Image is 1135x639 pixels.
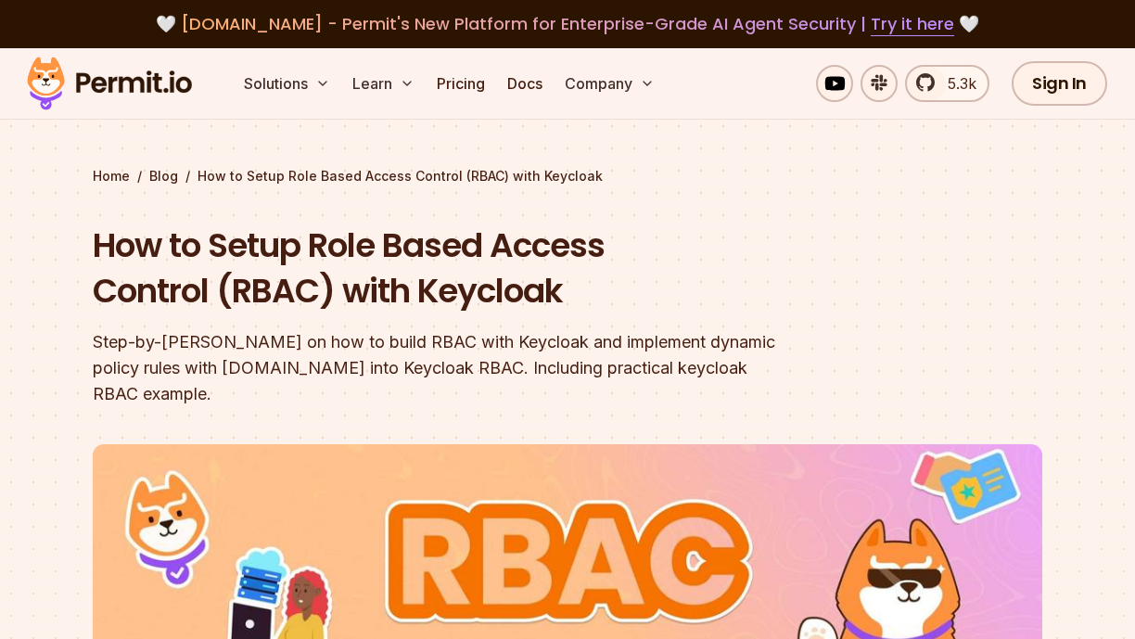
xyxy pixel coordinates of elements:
a: Blog [149,167,178,185]
span: [DOMAIN_NAME] - Permit's New Platform for Enterprise-Grade AI Agent Security | [181,12,954,35]
div: Step-by-[PERSON_NAME] on how to build RBAC with Keycloak and implement dynamic policy rules with ... [93,329,805,407]
div: 🤍 🤍 [45,11,1090,37]
a: Sign In [1012,61,1107,106]
div: / / [93,167,1042,185]
button: Solutions [236,65,338,102]
a: Pricing [429,65,492,102]
a: Home [93,167,130,185]
img: Permit logo [19,52,200,115]
a: Try it here [871,12,954,36]
span: 5.3k [937,72,976,95]
h1: How to Setup Role Based Access Control (RBAC) with Keycloak [93,223,805,314]
button: Learn [345,65,422,102]
button: Company [557,65,662,102]
a: 5.3k [905,65,989,102]
a: Docs [500,65,550,102]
